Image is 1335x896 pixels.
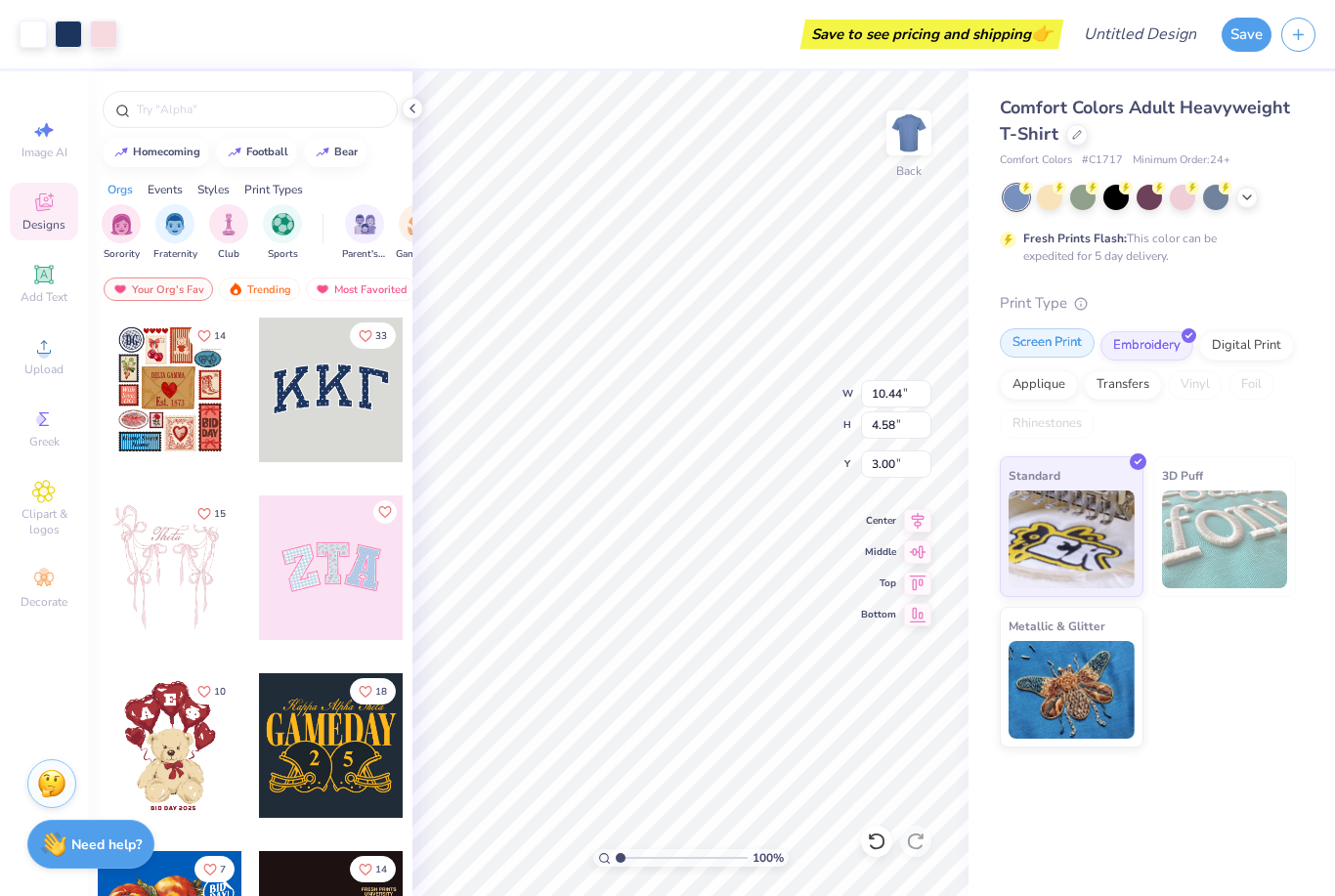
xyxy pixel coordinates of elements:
[1162,491,1288,588] img: 3D Puff
[21,289,67,305] span: Add Text
[214,331,226,341] span: 14
[1084,370,1162,400] div: Transfers
[1000,409,1095,439] div: Rhinestones
[1009,465,1060,486] span: Standard
[861,514,896,528] span: Center
[396,204,441,262] button: filter button
[24,362,64,377] span: Upload
[753,849,784,867] span: 100 %
[408,213,430,235] img: Game Day Image
[342,204,387,262] button: filter button
[1023,230,1264,265] div: This color can be expedited for 5 day delivery.
[1000,152,1072,169] span: Comfort Colors
[29,434,60,449] span: Greek
[197,181,230,198] div: Styles
[268,247,298,262] span: Sports
[896,162,922,180] div: Back
[1068,15,1212,54] input: Untitled Design
[1031,21,1053,45] span: 👉
[153,204,197,262] div: filter for Fraternity
[1082,152,1123,169] span: # C1717
[133,147,200,157] div: homecoming
[1133,152,1230,169] span: Minimum Order: 24 +
[334,147,358,157] div: bear
[246,147,288,157] div: football
[304,138,366,167] button: bear
[350,856,396,882] button: Like
[227,147,242,158] img: trend_line.gif
[153,247,197,262] span: Fraternity
[104,277,213,301] div: Your Org's Fav
[1168,370,1223,400] div: Vinyl
[194,856,235,882] button: Like
[102,204,141,262] div: filter for Sorority
[71,835,142,854] strong: Need help?
[350,322,396,349] button: Like
[1000,96,1290,146] span: Comfort Colors Adult Heavyweight T-Shirt
[228,282,243,296] img: trending.gif
[189,678,235,704] button: Like
[103,138,209,167] button: homecoming
[306,277,416,301] div: Most Favorited
[214,509,226,519] span: 15
[102,204,141,262] button: filter button
[220,865,226,875] span: 7
[189,500,235,527] button: Like
[1000,370,1078,400] div: Applique
[1222,18,1271,52] button: Save
[216,138,297,167] button: football
[1000,292,1296,315] div: Print Type
[110,213,133,235] img: Sorority Image
[375,331,387,341] span: 33
[112,282,128,296] img: most_fav.gif
[1100,331,1193,361] div: Embroidery
[805,20,1058,49] div: Save to see pricing and shipping
[861,608,896,621] span: Bottom
[104,247,140,262] span: Sorority
[244,181,303,198] div: Print Types
[1000,328,1095,358] div: Screen Print
[354,213,376,235] img: Parent's Weekend Image
[21,594,67,610] span: Decorate
[396,247,441,262] span: Game Day
[861,576,896,590] span: Top
[342,247,387,262] span: Parent's Weekend
[113,147,129,158] img: trend_line.gif
[272,213,294,235] img: Sports Image
[1009,616,1105,636] span: Metallic & Glitter
[1023,231,1127,246] strong: Fresh Prints Flash:
[1009,641,1135,739] img: Metallic & Glitter
[218,247,239,262] span: Club
[263,204,302,262] button: filter button
[219,277,300,301] div: Trending
[153,204,197,262] button: filter button
[108,181,133,198] div: Orgs
[889,113,928,152] img: Back
[10,506,78,537] span: Clipart & logos
[375,687,387,697] span: 18
[22,145,67,160] span: Image AI
[315,147,330,158] img: trend_line.gif
[209,204,248,262] button: filter button
[1162,465,1203,486] span: 3D Puff
[396,204,441,262] div: filter for Game Day
[375,865,387,875] span: 14
[214,687,226,697] span: 10
[148,181,183,198] div: Events
[263,204,302,262] div: filter for Sports
[373,500,397,524] button: Like
[1199,331,1294,361] div: Digital Print
[22,217,65,233] span: Designs
[209,204,248,262] div: filter for Club
[350,678,396,704] button: Like
[218,213,239,235] img: Club Image
[135,100,385,119] input: Try "Alpha"
[1009,491,1135,588] img: Standard
[1228,370,1274,400] div: Foil
[861,545,896,559] span: Middle
[189,322,235,349] button: Like
[342,204,387,262] div: filter for Parent's Weekend
[315,282,330,296] img: most_fav.gif
[164,213,186,235] img: Fraternity Image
